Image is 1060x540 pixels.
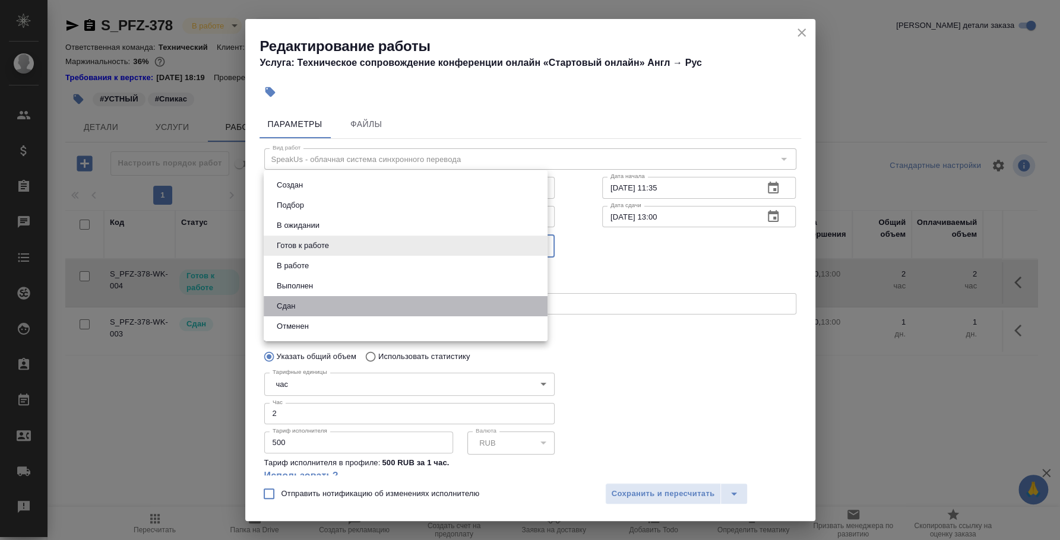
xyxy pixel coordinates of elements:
button: Создан [273,179,306,192]
button: Сдан [273,300,299,313]
button: Подбор [273,199,308,212]
button: В работе [273,259,312,272]
button: Отменен [273,320,312,333]
button: Готов к работе [273,239,333,252]
button: Выполнен [273,279,317,293]
button: В ожидании [273,219,323,232]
